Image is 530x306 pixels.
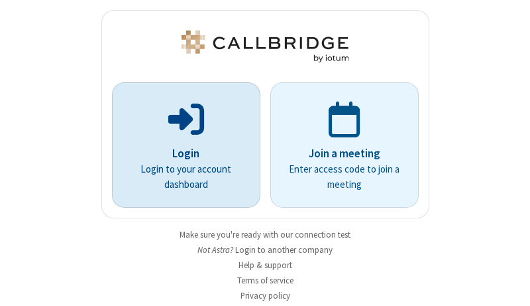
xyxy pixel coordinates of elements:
img: Astra [179,31,351,62]
p: Join a meeting [289,145,400,163]
li: Not Astra? [101,244,429,256]
a: Join a meetingEnter access code to join a meeting [270,82,419,208]
a: Privacy policy [240,290,290,301]
p: Enter access code to join a meeting [289,162,400,192]
p: Login to your account dashboard [131,162,242,192]
p: Login [131,145,242,163]
a: Help & support [238,260,292,271]
button: Login to another company [235,244,333,256]
a: Make sure you're ready with our connection test [180,229,350,240]
button: LoginLogin to your account dashboard [112,82,260,208]
a: Terms of service [237,275,293,286]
